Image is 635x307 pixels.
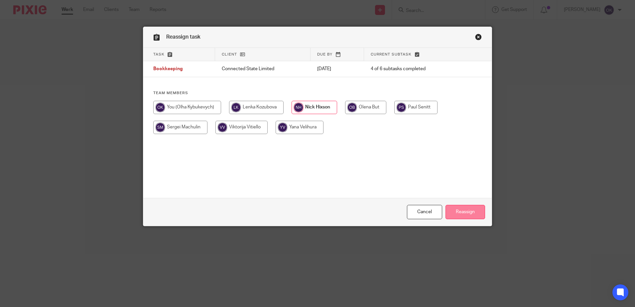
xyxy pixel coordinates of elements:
span: Current subtask [371,53,412,56]
span: Reassign task [166,34,200,40]
a: Close this dialog window [475,34,482,43]
td: 4 of 6 subtasks completed [364,61,463,77]
span: Client [222,53,237,56]
span: Bookkeeping [153,67,183,72]
p: Connected State Limited [222,66,304,72]
a: Close this dialog window [407,205,442,219]
p: [DATE] [317,66,357,72]
input: Reassign [445,205,485,219]
h4: Team members [153,90,482,96]
span: Task [153,53,165,56]
span: Due by [317,53,332,56]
